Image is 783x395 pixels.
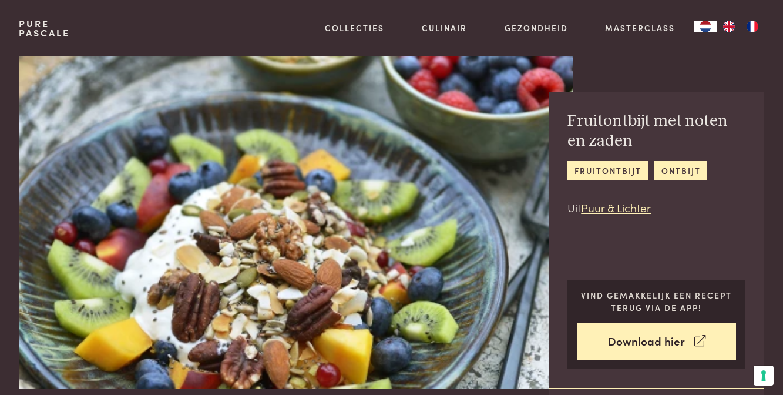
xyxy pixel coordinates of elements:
[605,22,675,34] a: Masterclass
[567,111,745,152] h2: Fruitontbijt met noten en zaden
[422,22,467,34] a: Culinair
[717,21,741,32] a: EN
[19,56,573,389] img: Fruitontbijt met noten en zaden
[754,366,774,386] button: Uw voorkeuren voor toestemming voor trackingtechnologieën
[741,21,764,32] a: FR
[567,161,648,180] a: fruitontbijt
[505,22,568,34] a: Gezondheid
[694,21,717,32] a: NL
[19,19,70,38] a: PurePascale
[694,21,764,32] aside: Language selected: Nederlands
[581,199,651,215] a: Puur & Lichter
[577,289,736,313] p: Vind gemakkelijk een recept terug via de app!
[567,199,745,216] p: Uit
[577,323,736,360] a: Download hier
[717,21,764,32] ul: Language list
[325,22,384,34] a: Collecties
[694,21,717,32] div: Language
[654,161,707,180] a: ontbijt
